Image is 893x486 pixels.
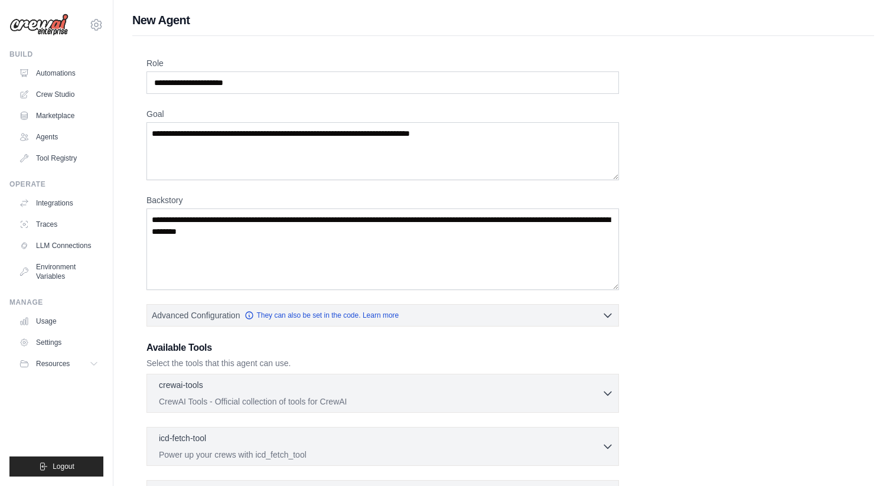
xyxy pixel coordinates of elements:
[9,14,69,36] img: Logo
[14,236,103,255] a: LLM Connections
[9,50,103,59] div: Build
[9,180,103,189] div: Operate
[14,215,103,234] a: Traces
[146,357,619,369] p: Select the tools that this agent can use.
[147,305,618,326] button: Advanced Configuration They can also be set in the code. Learn more
[159,379,203,391] p: crewai-tools
[14,64,103,83] a: Automations
[132,12,874,28] h1: New Agent
[14,312,103,331] a: Usage
[14,149,103,168] a: Tool Registry
[159,432,206,444] p: icd-fetch-tool
[146,341,619,355] h3: Available Tools
[9,298,103,307] div: Manage
[14,85,103,104] a: Crew Studio
[152,309,240,321] span: Advanced Configuration
[146,194,619,206] label: Backstory
[14,194,103,213] a: Integrations
[14,333,103,352] a: Settings
[159,449,602,461] p: Power up your crews with icd_fetch_tool
[53,462,74,471] span: Logout
[245,311,399,320] a: They can also be set in the code. Learn more
[36,359,70,368] span: Resources
[152,379,614,407] button: crewai-tools CrewAI Tools - Official collection of tools for CrewAI
[159,396,602,407] p: CrewAI Tools - Official collection of tools for CrewAI
[14,354,103,373] button: Resources
[9,456,103,477] button: Logout
[146,57,619,69] label: Role
[14,257,103,286] a: Environment Variables
[14,106,103,125] a: Marketplace
[146,108,619,120] label: Goal
[14,128,103,146] a: Agents
[152,432,614,461] button: icd-fetch-tool Power up your crews with icd_fetch_tool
